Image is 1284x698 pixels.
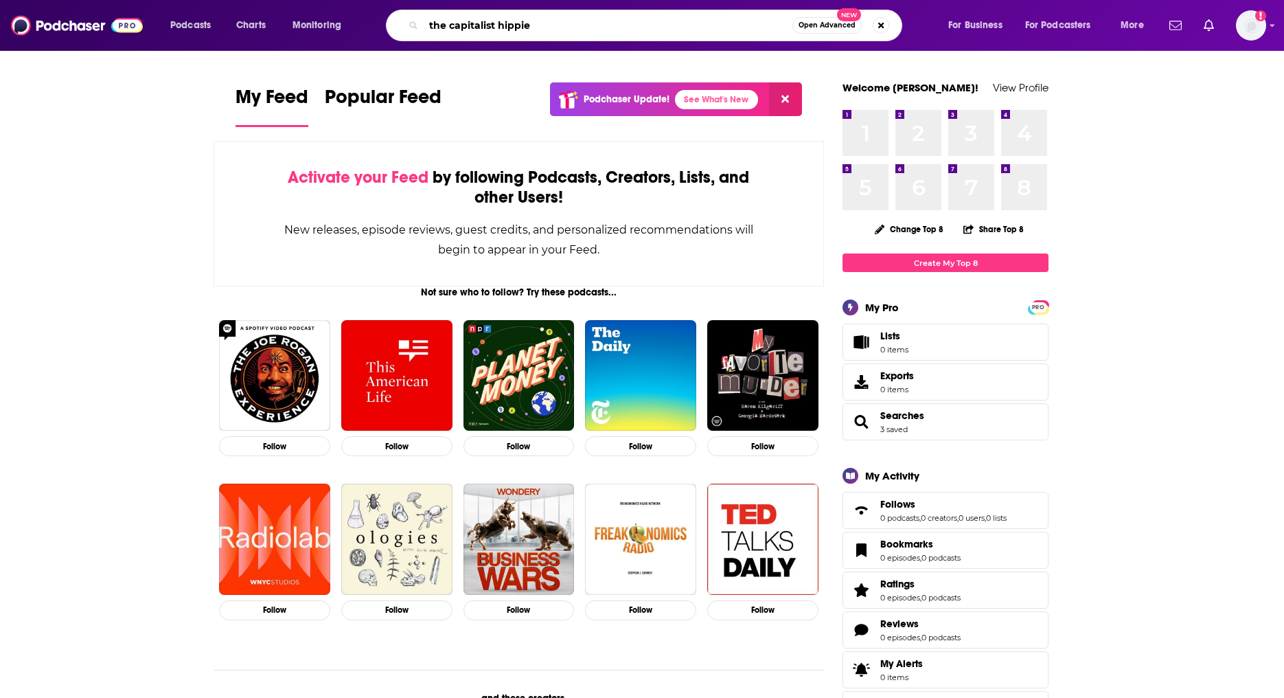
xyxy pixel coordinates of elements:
span: Ratings [880,578,915,590]
span: , [920,553,921,563]
button: open menu [1111,14,1161,36]
img: Business Wars [463,484,575,595]
span: Exports [880,370,914,382]
span: 0 items [880,345,908,354]
span: Popular Feed [325,85,442,117]
button: Follow [341,600,452,620]
span: Podcasts [170,16,211,35]
a: 0 lists [986,513,1007,523]
a: Reviews [880,618,961,630]
span: For Business [948,16,1002,35]
img: Ologies with Alie Ward [341,484,452,595]
span: 0 items [880,385,914,394]
span: Follows [842,492,1048,529]
a: Searches [847,412,875,431]
a: Show notifications dropdown [1164,14,1187,37]
div: Not sure who to follow? Try these podcasts... [214,286,824,298]
a: My Feed [236,85,308,127]
img: Planet Money [463,320,575,431]
input: Search podcasts, credits, & more... [424,14,792,36]
button: Follow [219,600,330,620]
span: Logged in as mdaniels [1236,10,1266,41]
span: , [919,513,921,523]
button: Follow [463,436,575,456]
span: Open Advanced [799,22,856,29]
a: 0 episodes [880,633,920,642]
a: 0 episodes [880,593,920,603]
a: See What's New [675,90,758,109]
button: Follow [707,436,818,456]
a: 0 podcasts [880,513,919,523]
p: Podchaser Update! [584,93,669,105]
span: , [957,513,959,523]
button: open menu [161,14,229,36]
img: The Daily [585,320,696,431]
a: 0 users [959,513,985,523]
a: Charts [227,14,274,36]
a: Lists [842,324,1048,361]
a: Show notifications dropdown [1198,14,1219,37]
a: Exports [842,363,1048,401]
a: Popular Feed [325,85,442,127]
a: 3 saved [880,425,908,434]
img: My Favorite Murder with Karen Kilgariff and Georgia Hardstark [707,320,818,431]
div: Search podcasts, credits, & more... [399,10,915,41]
span: 0 items [880,673,923,682]
button: Follow [463,600,575,620]
img: Freakonomics Radio [585,484,696,595]
button: open menu [1016,14,1111,36]
span: My Alerts [880,657,923,670]
span: More [1121,16,1144,35]
a: 0 podcasts [921,633,961,642]
span: Monitoring [293,16,341,35]
img: Radiolab [219,484,330,595]
img: This American Life [341,320,452,431]
img: Podchaser - Follow, Share and Rate Podcasts [11,12,143,38]
span: Lists [847,333,875,352]
button: Follow [707,600,818,620]
span: My Alerts [847,660,875,679]
a: TED Talks Daily [707,484,818,595]
span: Reviews [842,611,1048,649]
span: Lists [880,330,900,342]
a: 0 podcasts [921,553,961,563]
span: My Feed [236,85,308,117]
span: Bookmarks [880,538,933,550]
a: 0 podcasts [921,593,961,603]
button: open menu [939,14,1020,36]
div: New releases, episode reviews, guest credits, and personalized recommendations will begin to appe... [283,220,755,260]
a: Searches [880,409,924,422]
span: For Podcasters [1025,16,1091,35]
button: Show profile menu [1236,10,1266,41]
span: , [920,633,921,642]
a: Follows [847,501,875,520]
a: Reviews [847,620,875,640]
button: Follow [219,436,330,456]
span: Searches [842,403,1048,440]
span: , [985,513,986,523]
button: open menu [283,14,359,36]
a: PRO [1030,302,1046,312]
div: by following Podcasts, Creators, Lists, and other Users! [283,168,755,207]
button: Follow [341,436,452,456]
a: Bookmarks [847,541,875,560]
span: Activate your Feed [288,167,428,188]
img: The Joe Rogan Experience [219,320,330,431]
span: Charts [236,16,266,35]
span: Reviews [880,618,919,630]
a: Ratings [847,581,875,600]
span: Ratings [842,572,1048,609]
div: My Pro [865,301,899,314]
span: Bookmarks [842,532,1048,569]
span: Follows [880,498,915,510]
